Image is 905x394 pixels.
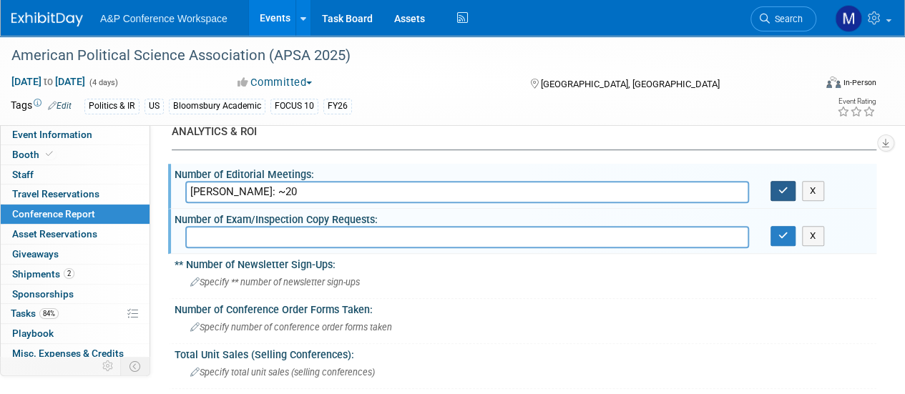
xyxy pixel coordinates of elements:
[12,208,95,220] span: Conference Report
[46,150,53,158] i: Booth reservation complete
[190,277,360,287] span: Specify ** number of newsletter sign-ups
[1,125,150,144] a: Event Information
[770,14,803,24] span: Search
[750,74,876,96] div: Event Format
[12,288,74,300] span: Sponsorships
[1,184,150,204] a: Travel Reservations
[1,324,150,343] a: Playbook
[843,77,876,88] div: In-Person
[1,265,150,284] a: Shipments2
[39,308,59,319] span: 84%
[6,43,803,69] div: American Political Science Association (APSA 2025)
[172,124,866,139] div: ANALYTICS & ROI
[11,12,83,26] img: ExhibitDay
[1,165,150,184] a: Staff
[12,169,34,180] span: Staff
[1,145,150,164] a: Booth
[41,76,55,87] span: to
[12,348,124,359] span: Misc. Expenses & Credits
[175,254,876,272] div: ** Number of Newsletter Sign-Ups:
[175,344,876,362] div: Total Unit Sales (Selling Conferences):
[12,248,59,260] span: Giveaways
[1,285,150,304] a: Sponsorships
[96,357,121,375] td: Personalize Event Tab Strip
[145,99,164,114] div: US
[175,209,876,227] div: Number of Exam/Inspection Copy Requests:
[175,299,876,317] div: Number of Conference Order Forms Taken:
[12,129,92,140] span: Event Information
[11,75,86,88] span: [DATE] [DATE]
[12,228,97,240] span: Asset Reservations
[64,268,74,279] span: 2
[48,101,72,111] a: Edit
[12,268,74,280] span: Shipments
[323,99,352,114] div: FY26
[826,77,841,88] img: Format-Inperson.png
[190,322,392,333] span: Specify number of conference order forms taken
[12,327,54,339] span: Playbook
[190,367,375,378] span: Specify total unit sales (selling conferences)
[11,307,59,319] span: Tasks
[1,304,150,323] a: Tasks84%
[233,75,318,90] button: Committed
[1,344,150,363] a: Misc. Expenses & Credits
[1,205,150,224] a: Conference Report
[12,188,99,200] span: Travel Reservations
[835,5,862,32] img: Michael Kerns
[270,99,318,114] div: FOCUS 10
[84,99,140,114] div: Politics & IR
[1,245,150,264] a: Giveaways
[11,98,72,114] td: Tags
[1,225,150,244] a: Asset Reservations
[837,98,876,105] div: Event Rating
[12,149,56,160] span: Booth
[169,99,265,114] div: Bloomsbury Academic
[121,357,150,375] td: Toggle Event Tabs
[88,78,118,87] span: (4 days)
[750,6,816,31] a: Search
[540,79,719,89] span: [GEOGRAPHIC_DATA], [GEOGRAPHIC_DATA]
[802,226,824,246] button: X
[175,164,876,182] div: Number of Editorial Meetings:
[100,13,228,24] span: A&P Conference Workspace
[802,181,824,201] button: X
